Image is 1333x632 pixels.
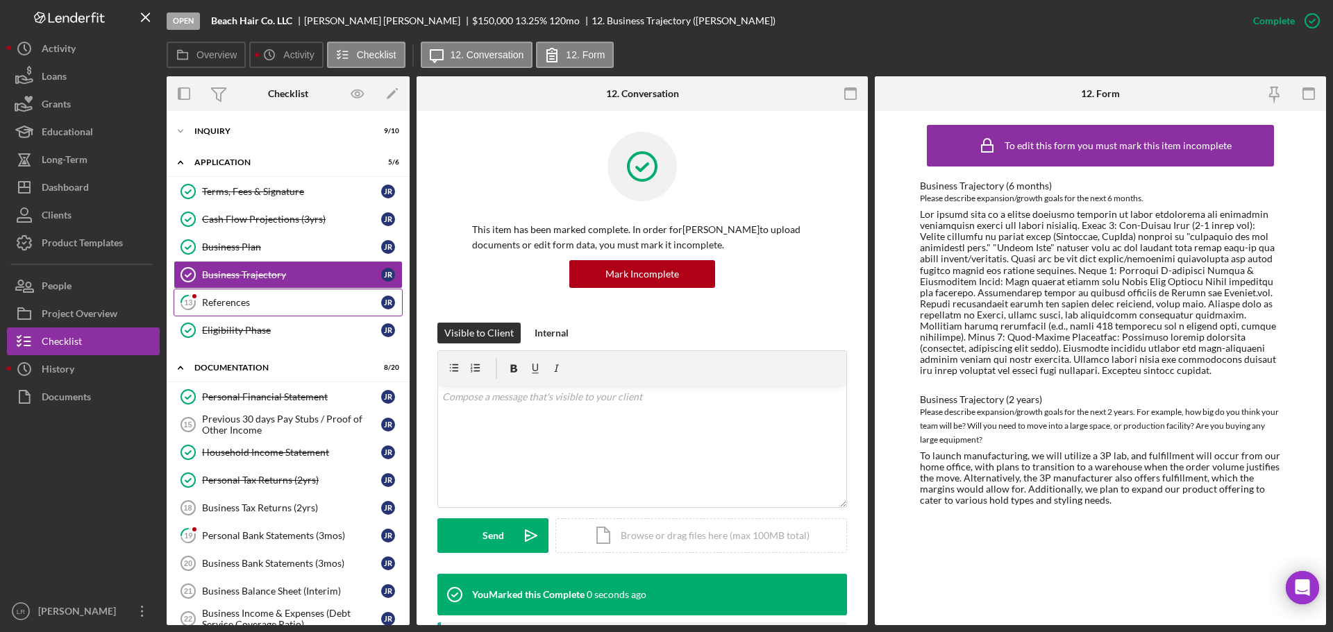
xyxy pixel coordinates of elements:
div: [PERSON_NAME] [35,597,125,629]
div: Visible to Client [444,323,514,343]
div: Documents [42,383,91,414]
div: Educational [42,118,93,149]
a: Terms, Fees & SignatureJR [174,178,403,205]
div: [PERSON_NAME] [PERSON_NAME] [304,15,472,26]
div: Loans [42,62,67,94]
div: References [202,297,381,308]
button: Activity [7,35,160,62]
a: Business PlanJR [174,233,403,261]
div: Personal Financial Statement [202,391,381,402]
div: 12. Conversation [606,88,679,99]
div: J R [381,445,395,459]
a: Eligibility PhaseJR [174,316,403,344]
div: Project Overview [42,300,117,331]
div: J R [381,296,395,309]
button: Send [437,518,548,553]
div: J R [381,212,395,226]
div: 120 mo [549,15,580,26]
b: Beach Hair Co. LLC [211,15,292,26]
button: People [7,272,160,300]
div: Checklist [268,88,308,99]
div: Business Trajectory [202,269,381,280]
div: 5 / 6 [374,158,399,166]
a: Business TrajectoryJR [174,261,403,289]
div: 12. Form [1081,88,1120,99]
div: Terms, Fees & Signature [202,186,381,197]
div: Long-Term [42,146,87,177]
tspan: 22 [184,615,192,623]
button: Clients [7,201,160,229]
tspan: 13 [184,298,192,307]
div: Product Templates [42,229,123,260]
div: Business Bank Statements (3mos) [202,558,381,569]
a: 21Business Balance Sheet (Interim)JR [174,577,403,605]
div: J R [381,556,395,570]
button: Checklist [7,327,160,355]
button: Loans [7,62,160,90]
text: LR [17,608,25,615]
tspan: 18 [183,504,192,512]
button: 12. Conversation [421,42,533,68]
button: Grants [7,90,160,118]
div: Grants [42,90,71,121]
div: Previous 30 days Pay Stubs / Proof of Other Income [202,413,381,436]
label: Activity [283,49,314,60]
a: 20Business Bank Statements (3mos)JR [174,549,403,577]
a: 15Previous 30 days Pay Stubs / Proof of Other IncomeJR [174,411,403,438]
div: People [42,272,72,303]
a: 18Business Tax Returns (2yrs)JR [174,494,403,522]
div: J R [381,529,395,543]
div: To launch manufacturing, we will utilize a 3P lab, and fulfillment will occur from our home offic... [920,450,1281,506]
a: Cash Flow Projections (3yrs)JR [174,205,403,233]
div: Cash Flow Projections (3yrs) [202,214,381,225]
div: Open Intercom Messenger [1286,571,1319,604]
div: To edit this form you must mark this item incomplete [1005,140,1232,151]
button: Internal [528,323,576,343]
div: Lor ipsumd sita co a elitse doeiusmo temporin ut labor etdolorema ali enimadmin veniamquisn exerc... [920,209,1281,376]
div: You Marked this Complete [472,589,585,600]
div: J R [381,418,395,432]
div: 9 / 10 [374,127,399,135]
div: Eligibility Phase [202,325,381,336]
div: J R [381,240,395,254]
div: J R [381,390,395,404]
div: Mark Incomplete [605,260,679,288]
button: Project Overview [7,300,160,327]
div: J R [381,268,395,282]
div: History [42,355,74,386]
div: Clients [42,201,72,232]
div: 12. Business Trajectory ([PERSON_NAME]) [592,15,776,26]
tspan: 20 [184,559,192,567]
div: Please describe expansion/growth goals for the next 2 years. For example, how big do you think yo... [920,405,1281,447]
div: J R [381,584,395,598]
div: Checklist [42,327,82,359]
label: 12. Conversation [451,49,524,60]
button: Mark Incomplete [569,260,715,288]
button: History [7,355,160,383]
a: Dashboard [7,173,160,201]
div: Household Income Statement [202,447,381,458]
time: 2025-10-08 03:42 [587,589,646,600]
div: Dashboard [42,173,89,205]
button: 12. Form [536,42,614,68]
tspan: 19 [184,531,193,540]
label: Overview [196,49,237,60]
a: 13ReferencesJR [174,289,403,316]
button: Long-Term [7,146,160,173]
div: Business Balance Sheet (Interim) [202,586,381,597]
button: Documents [7,383,160,411]
tspan: 15 [183,420,192,429]
button: Educational [7,118,160,146]
label: Checklist [357,49,396,60]
button: Visible to Client [437,323,521,343]
div: Business Plan [202,241,381,253]
div: J R [381,185,395,198]
div: Business Tax Returns (2yrs) [202,502,381,513]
